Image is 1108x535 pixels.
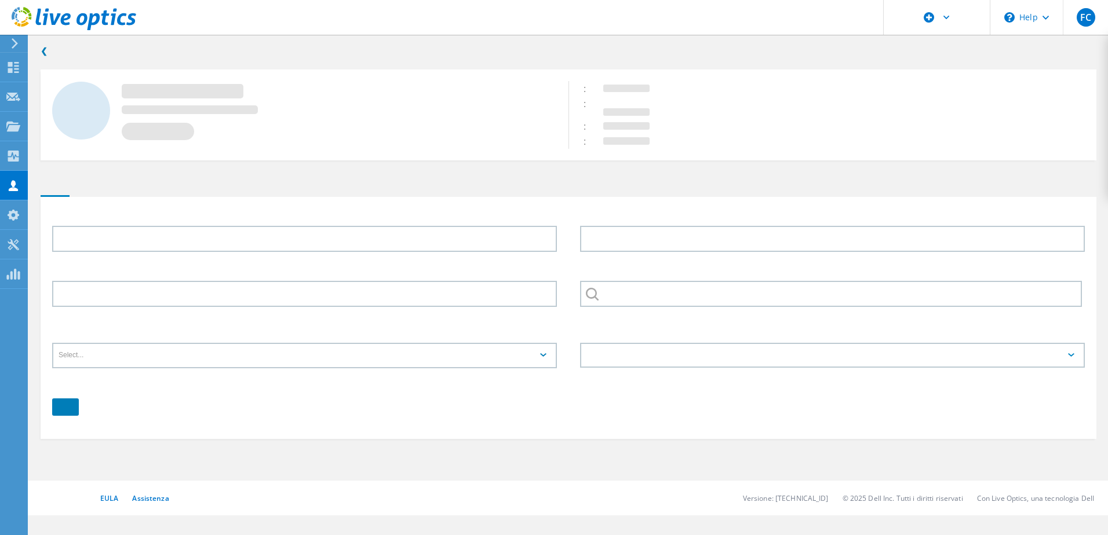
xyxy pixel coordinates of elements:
[843,493,963,503] li: © 2025 Dell Inc. Tutti i diritti riservati
[584,97,597,110] span: :
[1080,13,1091,22] span: FC
[584,82,597,95] span: :
[584,120,597,133] span: :
[12,24,136,32] a: Live Optics Dashboard
[584,135,597,148] span: :
[100,493,118,503] a: EULA
[41,44,48,58] a: Back to search
[132,493,169,503] a: Assistenza
[977,493,1094,503] li: Con Live Optics, una tecnologia Dell
[743,493,829,503] li: Versione: [TECHNICAL_ID]
[1004,12,1015,23] svg: \n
